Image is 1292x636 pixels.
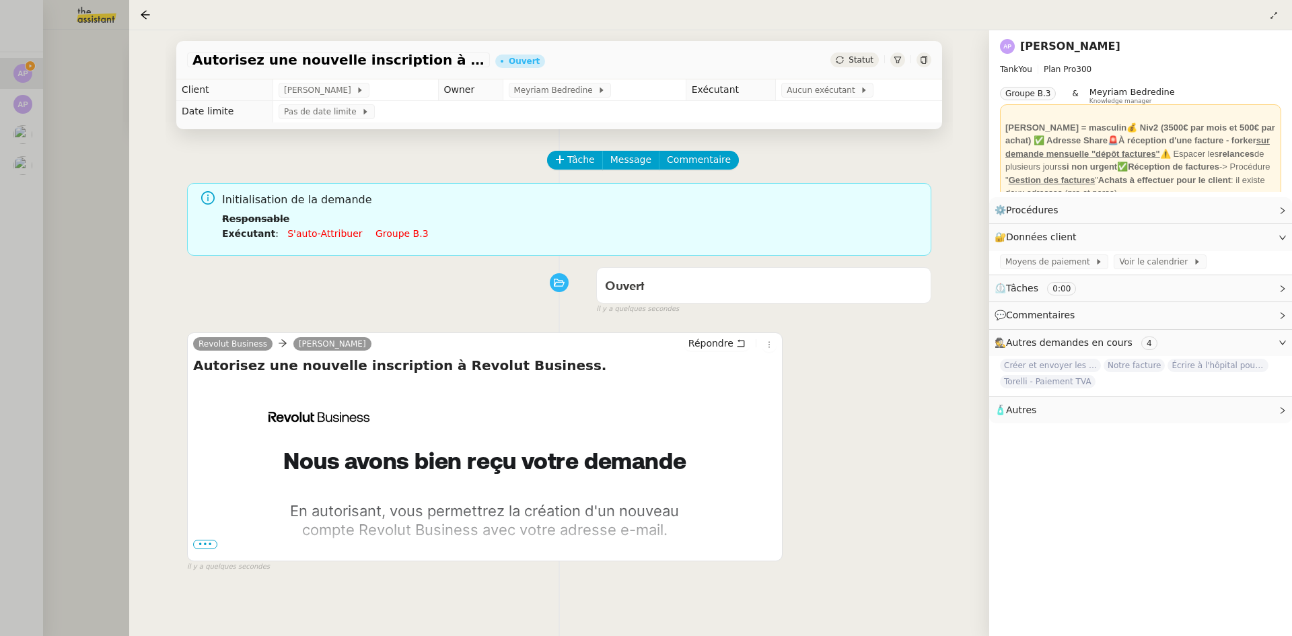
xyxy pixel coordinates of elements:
[265,409,373,425] img: logo-business-center.png
[1006,310,1075,320] span: Commentaires
[176,79,273,101] td: Client
[1119,255,1192,269] span: Voir le calendrier
[596,304,679,315] span: il y a quelques secondes
[688,337,733,350] span: Répondre
[989,275,1292,302] div: ⏲️Tâches 0:00
[995,283,1087,293] span: ⏲️
[287,228,362,239] a: S'auto-attribuer
[284,83,356,97] span: [PERSON_NAME]
[222,191,921,209] span: Initialisation de la demande
[1005,135,1270,159] u: sur demande mensuelle "dépôt factures"
[1020,40,1120,52] a: [PERSON_NAME]
[849,55,873,65] span: Statut
[514,83,598,97] span: Meyriam Bedredine
[989,397,1292,423] div: 🧴Autres
[1000,39,1015,54] img: svg
[1009,175,1096,185] u: Gestion des factures
[193,356,777,375] h4: Autorisez une nouvelle inscription à Revolut Business.
[659,151,739,170] button: Commentaire
[686,79,776,101] td: Exécutant
[1089,87,1175,97] span: Meyriam Bedredine
[265,501,704,540] p: En autorisant, vous permettrez la création d'un nouveau compte Revolut Business avec votre adress...
[192,53,485,67] span: Autorisez une nouvelle inscription à Revolut Business.
[193,540,217,549] span: •••
[787,83,860,97] span: Aucun exécutant
[1044,65,1076,74] span: Plan Pro
[187,561,270,573] span: il y a quelques secondes
[1219,149,1254,159] strong: relances
[567,152,595,168] span: Tâche
[222,213,289,224] b: Responsable
[547,151,603,170] button: Tâche
[1072,87,1078,104] span: &
[989,302,1292,328] div: 💬Commentaires
[995,404,1036,415] span: 🧴
[1089,87,1175,104] app-user-label: Knowledge manager
[1006,337,1133,348] span: Autres demandes en cours
[602,151,659,170] button: Message
[1005,121,1276,200] div: ⚠️ Espacer les de plusieurs jours -> Procédure " " : il existe deux adresses (pro et perso)
[284,105,361,118] span: Pas de date limite
[1047,282,1076,295] nz-tag: 0:00
[1062,162,1219,172] strong: si non urgent✅Réception de factures
[1006,404,1036,415] span: Autres
[1006,232,1077,242] span: Données client
[1104,359,1165,372] span: Notre facture
[275,228,279,239] span: :
[667,152,731,168] span: Commentaire
[176,101,273,122] td: Date limite
[509,57,540,65] div: Ouvert
[1006,283,1038,293] span: Tâches
[293,338,371,350] a: [PERSON_NAME]
[1076,65,1091,74] span: 300
[989,330,1292,356] div: 🕵️Autres demandes en cours 4
[265,447,704,474] div: Nous avons bien reçu votre demande
[995,203,1065,218] span: ⚙️
[1000,65,1032,74] span: TankYou
[193,338,273,350] a: Revolut Business
[995,229,1082,245] span: 🔐
[995,337,1163,348] span: 🕵️
[989,197,1292,223] div: ⚙️Procédures
[1000,375,1096,388] span: Torelli - Paiement TVA
[222,228,275,239] b: Exécutant
[1005,122,1275,159] strong: [PERSON_NAME] = masculin💰 Niv2 (3500€ par mois et 500€ par achat) ✅ Adresse Share🚨À réception d'u...
[610,152,651,168] span: Message
[684,336,750,351] button: Répondre
[1000,87,1056,100] nz-tag: Groupe B.3
[1098,175,1231,185] strong: Achats à effectuer pour le client
[1005,255,1095,269] span: Moyens de paiement
[1006,205,1058,215] span: Procédures
[438,79,503,101] td: Owner
[1089,98,1152,105] span: Knowledge manager
[1168,359,1268,372] span: Écrire à l'hôpital pour facture acquittée
[995,310,1081,320] span: 💬
[1000,359,1101,372] span: Créer et envoyer les factures Tankyou
[375,228,429,239] a: Groupe b.3
[989,224,1292,250] div: 🔐Données client
[1141,337,1157,350] nz-tag: 4
[605,281,645,293] span: Ouvert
